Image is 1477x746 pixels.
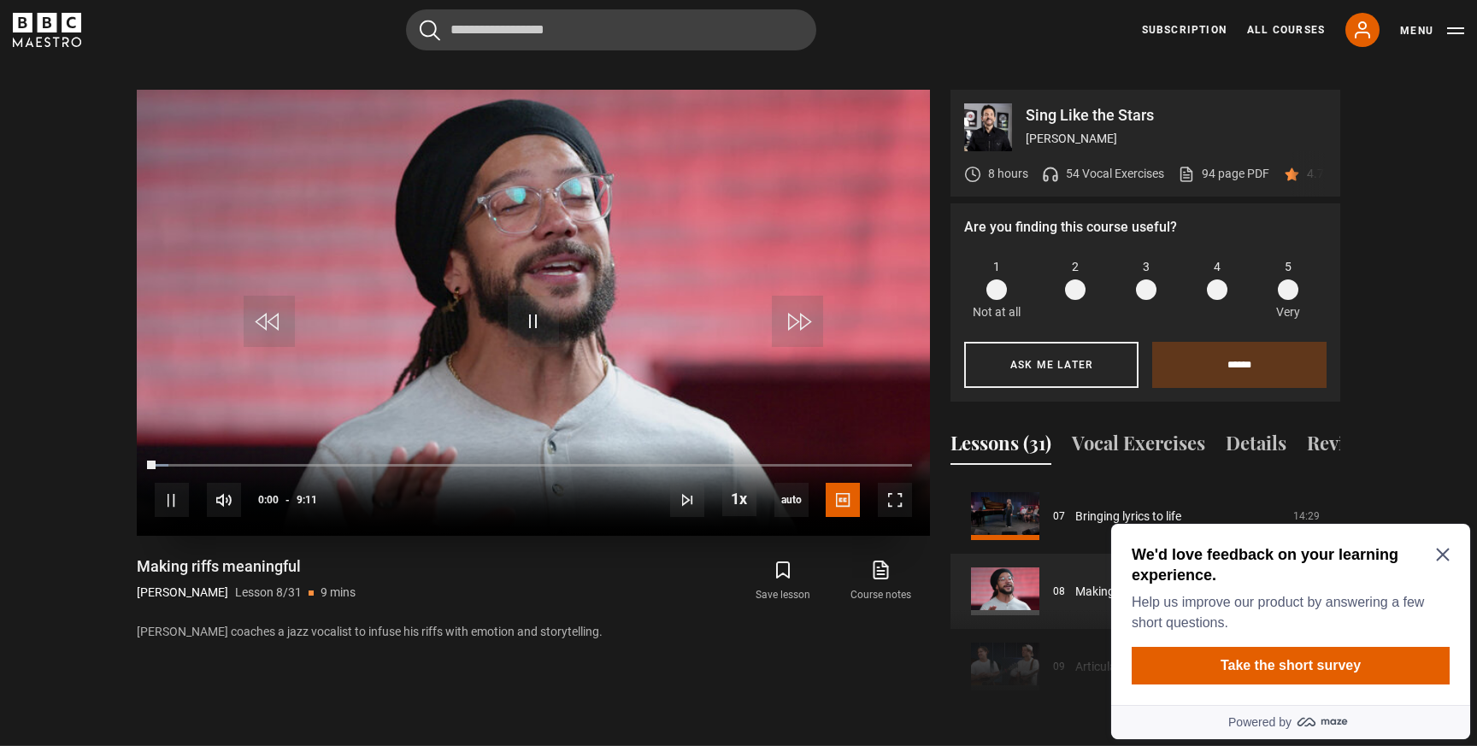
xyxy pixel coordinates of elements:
[1214,258,1221,276] span: 4
[1026,108,1327,123] p: Sing Like the Stars
[137,90,930,536] video-js: Video Player
[774,483,809,517] div: Current quality: 720p
[670,483,704,517] button: Next Lesson
[1178,165,1269,183] a: 94 page PDF
[155,464,912,467] div: Progress Bar
[878,483,912,517] button: Fullscreen
[27,75,338,116] p: Help us improve our product by answering a few short questions.
[1271,303,1304,321] p: Very
[1226,429,1286,465] button: Details
[826,483,860,517] button: Captions
[1072,429,1205,465] button: Vocal Exercises
[734,556,832,606] button: Save lesson
[1075,508,1181,526] a: Bringing lyrics to life
[1247,22,1325,38] a: All Courses
[964,342,1139,388] button: Ask me later
[321,584,356,602] p: 9 mins
[950,429,1051,465] button: Lessons (31)
[1066,165,1164,183] p: 54 Vocal Exercises
[774,483,809,517] span: auto
[332,31,345,44] button: Close Maze Prompt
[964,217,1327,238] p: Are you finding this course useful?
[258,485,279,515] span: 0:00
[1143,258,1150,276] span: 3
[137,623,930,641] p: [PERSON_NAME] coaches a jazz vocalist to infuse his riffs with emotion and storytelling.
[27,27,338,68] h2: We'd love feedback on your learning experience.
[420,20,440,41] button: Submit the search query
[13,13,81,47] svg: BBC Maestro
[1400,22,1464,39] button: Toggle navigation
[7,7,366,222] div: Optional study invitation
[285,494,290,506] span: -
[988,165,1028,183] p: 8 hours
[722,482,756,516] button: Playback Rate
[1072,258,1079,276] span: 2
[7,188,366,222] a: Powered by maze
[1026,130,1327,148] p: [PERSON_NAME]
[1075,583,1201,601] a: Making riffs meaningful
[973,303,1021,321] p: Not at all
[207,483,241,517] button: Mute
[1142,22,1227,38] a: Subscription
[993,258,1000,276] span: 1
[235,584,302,602] p: Lesson 8/31
[406,9,816,50] input: Search
[297,485,317,515] span: 9:11
[137,556,356,577] h1: Making riffs meaningful
[833,556,930,606] a: Course notes
[137,584,228,602] p: [PERSON_NAME]
[155,483,189,517] button: Pause
[27,130,345,167] button: Take the short survey
[1285,258,1292,276] span: 5
[1307,429,1414,465] button: Reviews (60)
